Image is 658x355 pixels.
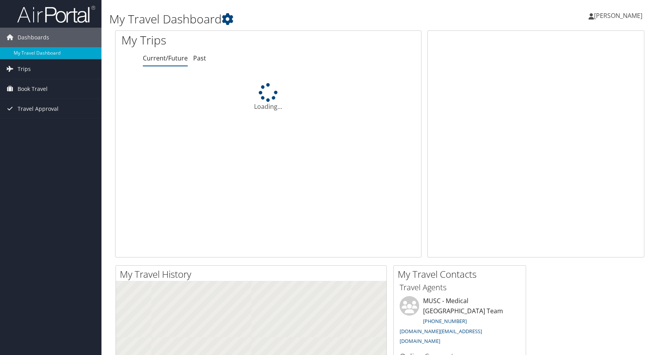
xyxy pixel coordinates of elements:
[193,54,206,62] a: Past
[18,79,48,99] span: Book Travel
[18,59,31,79] span: Trips
[143,54,188,62] a: Current/Future
[120,268,386,281] h2: My Travel History
[18,99,59,119] span: Travel Approval
[589,4,650,27] a: [PERSON_NAME]
[116,83,421,111] div: Loading...
[17,5,95,23] img: airportal-logo.png
[398,268,526,281] h2: My Travel Contacts
[423,318,467,325] a: [PHONE_NUMBER]
[109,11,470,27] h1: My Travel Dashboard
[400,328,482,345] a: [DOMAIN_NAME][EMAIL_ADDRESS][DOMAIN_NAME]
[18,28,49,47] span: Dashboards
[594,11,642,20] span: [PERSON_NAME]
[121,32,288,48] h1: My Trips
[400,282,520,293] h3: Travel Agents
[396,296,524,348] li: MUSC - Medical [GEOGRAPHIC_DATA] Team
